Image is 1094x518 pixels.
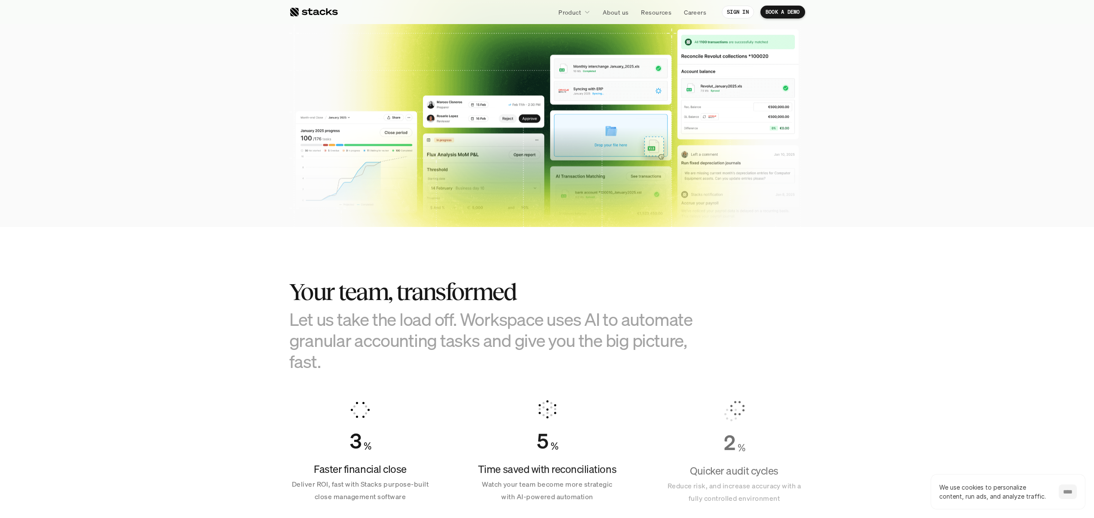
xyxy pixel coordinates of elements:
[289,309,719,372] h3: Let us take the load off. Workspace uses AI to automate granular accounting tasks and give you th...
[684,8,706,17] p: Careers
[476,462,618,477] h4: Time saved with reconciliations
[663,464,805,478] h4: Quicker audit cycles
[603,8,628,17] p: About us
[766,9,800,15] p: BOOK A DEMO
[737,441,745,455] h4: %
[101,164,139,170] a: Privacy Policy
[363,439,371,454] h4: %
[550,439,558,454] h4: %
[558,8,581,17] p: Product
[536,429,549,454] div: Counter ends at 96
[939,483,1050,501] p: We use cookies to personalize content, run ads, and analyze traffic.
[723,430,735,455] div: Counter ends at 33
[598,4,634,20] a: About us
[679,4,711,20] a: Careers
[663,480,805,505] p: Reduce risk, and increase accuracy with a fully controlled environment
[289,279,719,305] h2: Your team, transformed
[760,6,805,18] a: BOOK A DEMO
[289,478,431,503] p: Deliver ROI, fast with Stacks purpose-built close management software
[476,478,618,503] p: Watch your team become more strategic with AI-powered automation
[349,429,362,454] div: Counter ends at 50
[641,8,671,17] p: Resources
[289,462,431,477] h4: Faster financial close
[727,9,749,15] p: SIGN IN
[722,6,754,18] a: SIGN IN
[636,4,677,20] a: Resources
